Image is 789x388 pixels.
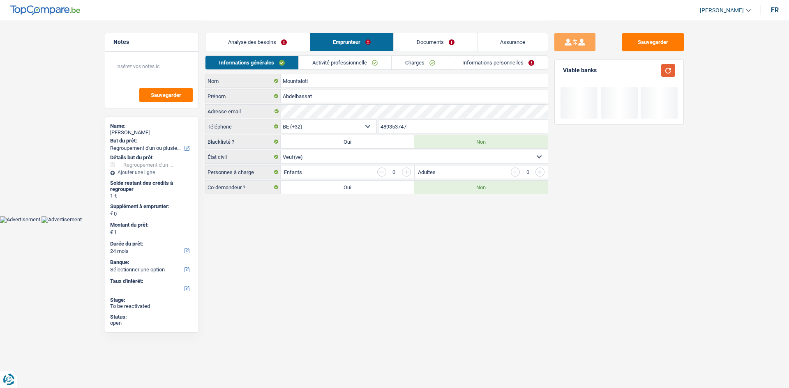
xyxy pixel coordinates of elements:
[414,135,548,148] label: Non
[771,6,779,14] div: fr
[478,33,548,51] a: Assurance
[110,154,194,161] div: Détails but du prêt
[110,320,194,326] div: open
[700,7,744,14] span: [PERSON_NAME]
[110,229,113,236] span: €
[205,135,281,148] label: Blacklisté ?
[110,303,194,310] div: To be reactivated
[110,222,192,228] label: Montant du prêt:
[110,123,194,129] div: Name:
[110,193,194,199] div: 1 €
[110,129,194,136] div: [PERSON_NAME]
[418,170,436,175] label: Adultes
[110,138,192,144] label: But du prêt:
[414,181,548,194] label: Non
[392,56,449,69] a: Charges
[205,74,281,87] label: Nom
[378,120,548,133] input: 401020304
[110,180,194,193] div: Solde restant des crédits à regrouper
[110,314,194,320] div: Status:
[205,105,281,118] label: Adresse email
[110,210,113,217] span: €
[284,170,302,175] label: Enfants
[281,135,414,148] label: Oui
[42,216,82,223] img: Advertisement
[10,5,80,15] img: TopCompare Logo
[205,181,281,194] label: Co-demandeur ?
[110,278,192,285] label: Taux d'intérêt:
[205,120,281,133] label: Téléphone
[394,33,477,51] a: Documents
[110,241,192,247] label: Durée du prêt:
[110,170,194,175] div: Ajouter une ligne
[110,297,194,303] div: Stage:
[390,170,398,175] div: 0
[281,181,414,194] label: Oui
[205,56,298,69] a: Informations générales
[205,150,281,163] label: État civil
[299,56,391,69] a: Activité professionnelle
[310,33,394,51] a: Emprunteur
[622,33,684,51] button: Sauvegarder
[151,92,181,98] span: Sauvegarder
[449,56,548,69] a: Informations personnelles
[110,259,192,266] label: Banque:
[113,39,190,46] h5: Notes
[563,67,597,74] div: Viable banks
[110,203,192,210] label: Supplément à emprunter:
[205,33,310,51] a: Analyse des besoins
[693,4,751,17] a: [PERSON_NAME]
[205,165,281,179] label: Personnes à charge
[524,170,531,175] div: 0
[139,88,193,102] button: Sauvegarder
[205,90,281,103] label: Prénom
